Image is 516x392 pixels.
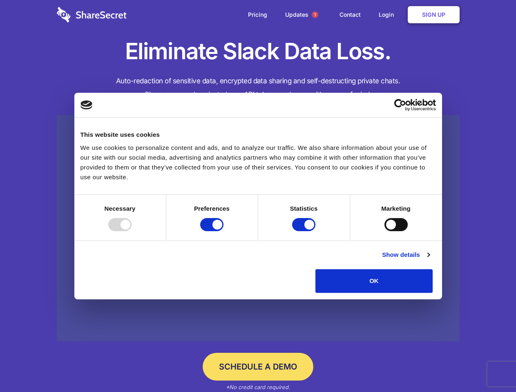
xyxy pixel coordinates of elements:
a: Pricing [240,2,275,27]
a: Show details [382,250,429,260]
strong: Necessary [105,205,136,212]
strong: Preferences [194,205,230,212]
div: This website uses cookies [80,130,436,140]
h1: Eliminate Slack Data Loss. [57,37,460,66]
div: We use cookies to personalize content and ads, and to analyze our traffic. We also share informat... [80,143,436,182]
button: OK [315,269,433,293]
a: Usercentrics Cookiebot - opens in a new window [364,99,436,111]
em: *No credit card required. [226,384,290,390]
a: Schedule a Demo [203,353,313,381]
strong: Marketing [381,205,411,212]
a: Sign Up [408,6,460,23]
h4: Auto-redaction of sensitive data, encrypted data sharing and self-destructing private chats. Shar... [57,74,460,101]
img: logo [80,100,93,109]
a: Login [371,2,406,27]
strong: Statistics [290,205,318,212]
span: 1 [312,11,318,18]
a: Contact [331,2,369,27]
a: Wistia video thumbnail [57,115,460,342]
img: logo-wordmark-white-trans-d4663122ce5f474addd5e946df7df03e33cb6a1c49d2221995e7729f52c070b2.svg [57,7,127,22]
